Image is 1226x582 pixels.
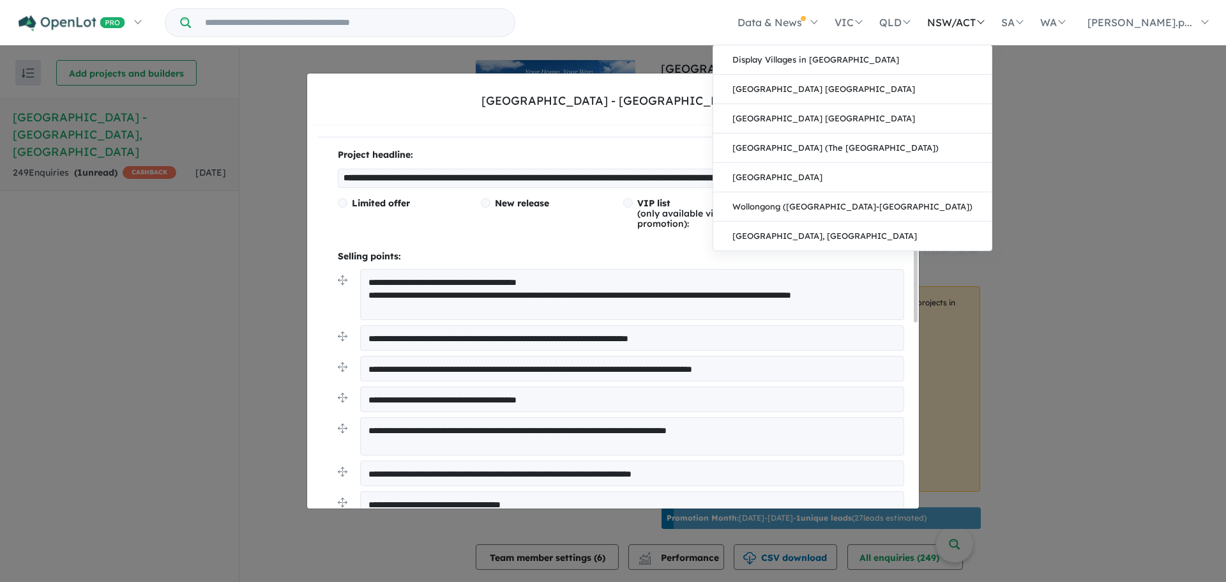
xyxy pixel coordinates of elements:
img: drag.svg [338,362,347,372]
img: drag.svg [338,467,347,477]
img: drag.svg [338,275,347,285]
img: drag.svg [338,498,347,507]
span: VIP list [637,197,670,209]
img: drag.svg [338,332,347,341]
a: [GEOGRAPHIC_DATA] (The [GEOGRAPHIC_DATA]) [713,134,992,163]
span: New release [495,197,549,209]
img: drag.svg [338,424,347,433]
span: [PERSON_NAME].p... [1087,16,1192,29]
p: Selling points: [338,249,909,264]
span: Limited offer [352,197,410,209]
a: [GEOGRAPHIC_DATA] [713,163,992,192]
img: Openlot PRO Logo White [19,15,125,31]
a: [GEOGRAPHIC_DATA] [GEOGRAPHIC_DATA] [713,104,992,134]
span: (only available via promotion): [637,197,719,229]
input: Try estate name, suburb, builder or developer [193,9,512,36]
a: [GEOGRAPHIC_DATA] [GEOGRAPHIC_DATA] [713,75,992,104]
img: drag.svg [338,393,347,402]
div: [GEOGRAPHIC_DATA] - [GEOGRAPHIC_DATA] [481,93,745,109]
p: Project headline: [338,148,909,163]
a: Display Villages in [GEOGRAPHIC_DATA] [713,45,992,75]
a: [GEOGRAPHIC_DATA], [GEOGRAPHIC_DATA] [713,222,992,250]
a: Wollongong ([GEOGRAPHIC_DATA]-[GEOGRAPHIC_DATA]) [713,192,992,222]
